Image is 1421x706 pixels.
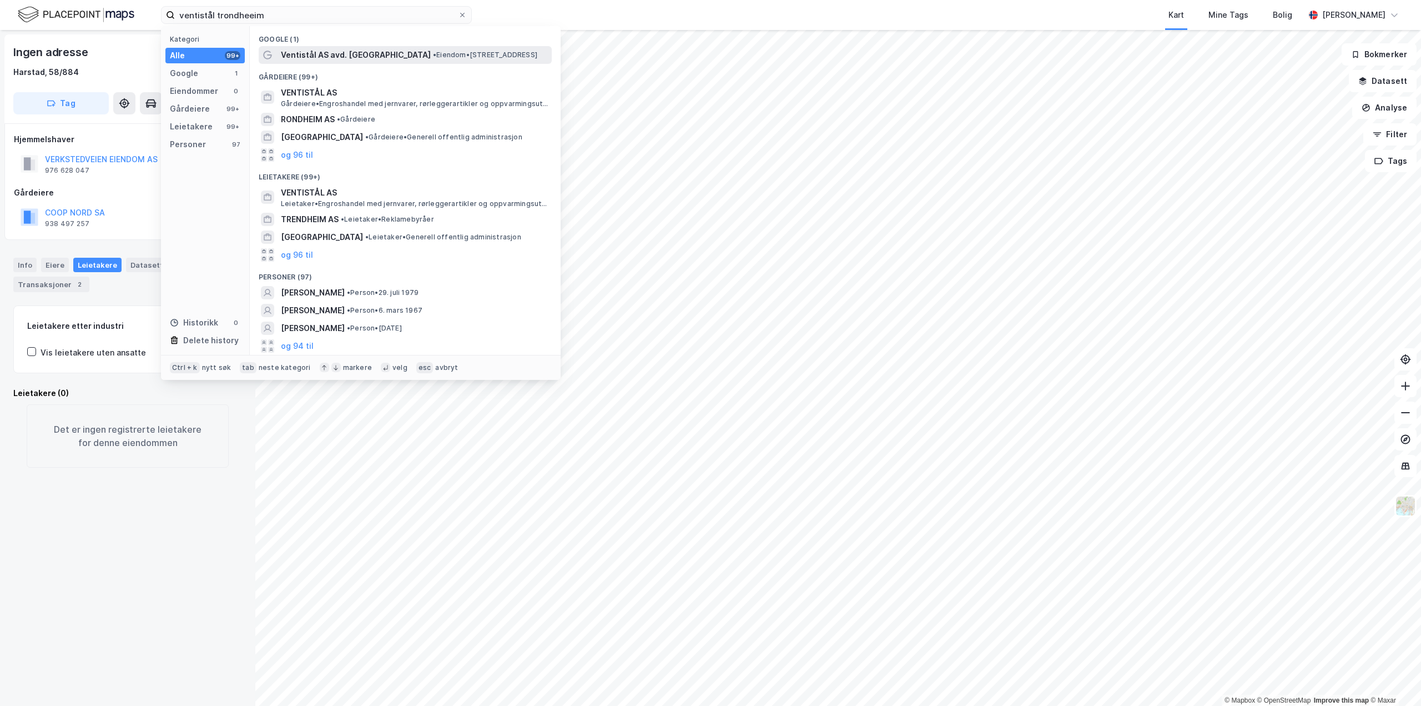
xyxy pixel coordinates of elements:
span: • [341,215,344,223]
div: 976 628 047 [45,166,89,175]
div: 99+ [225,122,240,131]
div: 99+ [225,104,240,113]
div: Alle [170,49,185,62]
span: RONDHEIM AS [281,113,335,126]
div: 1 [231,69,240,78]
button: Filter [1363,123,1417,146]
div: 0 [231,318,240,327]
div: Personer [170,138,206,151]
span: • [365,233,369,241]
button: Datasett [1349,70,1417,92]
span: Ventistål AS avd. [GEOGRAPHIC_DATA] [281,48,431,62]
div: tab [240,362,256,373]
span: Gårdeiere • Generell offentlig administrasjon [365,133,522,142]
span: Leietaker • Engroshandel med jernvarer, rørleggerartikler og oppvarmingsutstyr [281,199,550,208]
div: velg [392,363,407,372]
a: OpenStreetMap [1257,697,1311,704]
div: Ctrl + k [170,362,200,373]
span: VENTISTÅL AS [281,86,547,99]
button: Bokmerker [1342,43,1417,66]
div: Kategori [170,35,245,43]
span: Person • [DATE] [347,324,402,333]
div: Gårdeiere [170,102,210,116]
div: 99+ [225,51,240,60]
span: [PERSON_NAME] [281,322,345,335]
span: • [337,115,340,123]
div: neste kategori [259,363,311,372]
div: Leietakere (99+) [250,164,561,184]
span: Eiendom • [STREET_ADDRESS] [433,51,537,59]
a: Improve this map [1314,697,1369,704]
div: Gårdeiere [14,186,241,199]
div: Leietakere etter industri [27,319,228,333]
div: Eiendommer [170,84,218,98]
button: og 96 til [281,148,313,162]
a: Mapbox [1225,697,1255,704]
div: 938 497 257 [45,219,89,228]
span: VENTISTÅL AS [281,186,547,199]
div: Eiere [41,258,69,272]
div: Leietakere (0) [13,387,242,400]
button: og 96 til [281,248,313,262]
span: TRENDHEIM AS [281,213,339,226]
div: avbryt [435,363,458,372]
div: 0 [231,87,240,96]
button: Tags [1365,150,1417,172]
div: Transaksjoner [13,277,89,292]
span: Person • 6. mars 1967 [347,306,422,315]
div: Leietakere [170,120,213,133]
div: Datasett [126,258,168,272]
div: Info [13,258,37,272]
span: • [365,133,369,141]
span: Gårdeiere • Engroshandel med jernvarer, rørleggerartikler og oppvarmingsutstyr [281,99,550,108]
div: Kontrollprogram for chat [1365,653,1421,706]
img: Z [1395,495,1416,517]
span: Leietaker • Reklamebyråer [341,215,434,224]
div: Hjemmelshaver [14,133,241,146]
button: og 94 til [281,339,314,353]
div: markere [343,363,372,372]
div: Delete history [183,334,239,347]
div: Kart [1168,8,1184,22]
span: • [347,288,350,297]
iframe: Chat Widget [1365,653,1421,706]
button: Tag [13,92,109,114]
input: Søk på adresse, matrikkel, gårdeiere, leietakere eller personer [175,7,458,23]
span: • [433,51,436,59]
div: Leietakere [73,258,122,272]
div: Historikk [170,316,218,329]
span: [PERSON_NAME] [281,304,345,317]
span: [GEOGRAPHIC_DATA] [281,131,363,144]
div: nytt søk [202,363,231,372]
div: Google (1) [250,26,561,46]
div: Det er ingen registrerte leietakere for denne eiendommen [27,404,229,468]
span: [GEOGRAPHIC_DATA] [281,231,363,244]
button: Analyse [1352,97,1417,119]
span: • [347,306,350,314]
span: Gårdeiere [337,115,375,124]
span: [PERSON_NAME] [281,286,345,299]
span: • [347,324,350,332]
span: Leietaker • Generell offentlig administrasjon [365,233,521,242]
div: esc [416,362,434,373]
div: 97 [231,140,240,149]
div: Personer (97) [250,264,561,284]
div: Bolig [1273,8,1292,22]
div: Harstad, 58/884 [13,66,79,79]
div: Vis leietakere uten ansatte [41,346,146,359]
img: logo.f888ab2527a4732fd821a326f86c7f29.svg [18,5,134,24]
div: Ingen adresse [13,43,90,61]
div: [PERSON_NAME] [1322,8,1385,22]
div: Mine Tags [1208,8,1248,22]
div: 2 [74,279,85,290]
span: Person • 29. juli 1979 [347,288,419,297]
div: Google [170,67,198,80]
div: Gårdeiere (99+) [250,64,561,84]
